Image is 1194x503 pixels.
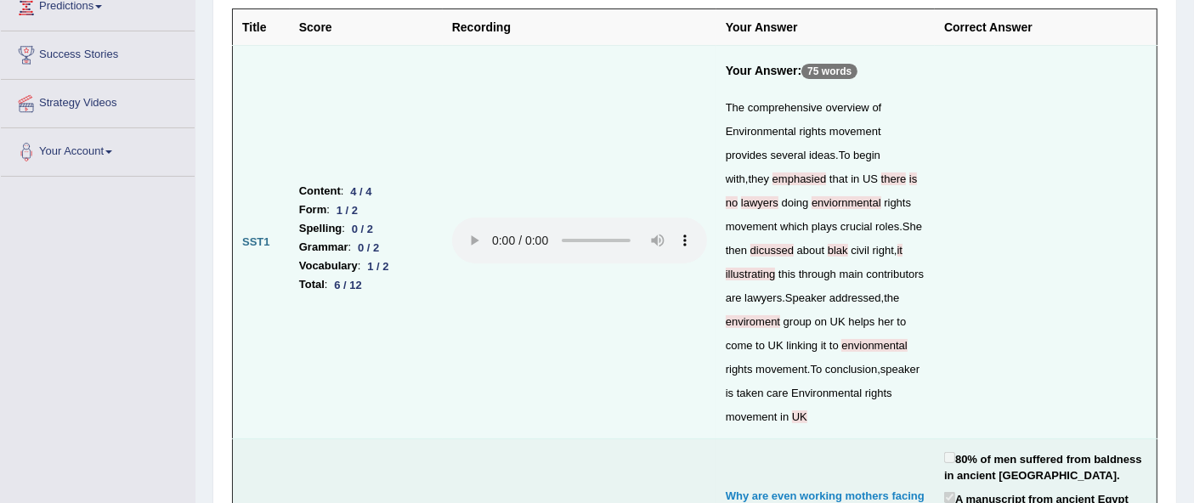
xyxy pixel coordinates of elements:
span: about [797,244,825,257]
div: 0 / 2 [345,220,380,238]
span: Environmental [791,387,862,399]
span: Possible spelling mistake found. (did you mean: discussed) [750,244,794,257]
li: : [299,257,433,275]
span: several [771,149,806,161]
th: Recording [443,9,716,46]
b: Vocabulary [299,257,358,275]
li: : [299,275,433,294]
span: lawyers [744,291,782,304]
li: : [299,182,433,201]
span: main [840,268,863,280]
span: helps [848,315,874,328]
a: Success Stories [1,31,195,74]
span: her [878,315,894,328]
span: doing [782,196,809,209]
span: come [726,339,753,352]
span: group [784,315,812,328]
div: 1 / 2 [361,257,396,275]
span: rights [800,125,827,138]
span: linking [786,339,818,352]
span: To [811,363,823,376]
span: contributors [866,268,924,280]
div: 4 / 4 [344,183,379,201]
span: Did you mean “there are no lawyers”? [906,172,909,185]
span: movement [755,363,807,376]
b: Spelling [299,219,342,238]
a: Your Account [1,128,195,171]
span: Did you mean “there are no lawyers”? [726,196,738,209]
b: Content [299,182,341,201]
span: rights [884,196,911,209]
span: plays [812,220,837,233]
span: it [821,339,827,352]
p: 75 words [801,64,857,79]
span: crucial [840,220,873,233]
span: with [726,172,745,185]
div: . , . , . , . , [726,96,925,429]
span: care [767,387,788,399]
span: A verb seems to be missing. Did you mean “it’s illustrating”, “it is illustrating”, or “it was il... [726,268,776,280]
span: The [726,101,744,114]
input: 80% of men suffered from baldness in ancient [GEOGRAPHIC_DATA]. [944,452,955,463]
span: Possible spelling mistake found. (did you mean: environmental) [841,339,907,352]
span: She [903,220,922,233]
span: on [815,315,827,328]
span: is [726,387,733,399]
th: Your Answer [716,9,935,46]
span: to [897,315,907,328]
b: Total [299,275,325,294]
span: Environmental [726,125,796,138]
span: A verb seems to be missing. Did you mean “it’s illustrating”, “it is illustrating”, or “it was il... [897,244,903,257]
span: ideas [809,149,835,161]
b: SST1 [242,235,270,248]
div: 6 / 12 [328,276,369,294]
span: rights [865,387,892,399]
span: conclusion [825,363,877,376]
span: movement [726,410,778,423]
div: 0 / 2 [351,239,386,257]
span: are [726,291,742,304]
span: they [749,172,770,185]
span: which [780,220,808,233]
span: Did you mean “there are no lawyers”? [909,172,917,185]
span: Possible spelling mistake found. (did you mean: environmental) [812,196,881,209]
span: UK [830,315,846,328]
a: Strategy Videos [1,80,195,122]
span: comprehensive [748,101,823,114]
th: Correct Answer [935,9,1157,46]
span: through [799,268,836,280]
span: of [873,101,882,114]
span: to [755,339,765,352]
span: provides [726,149,767,161]
span: Did you mean “there are no lawyers”? [881,172,907,185]
span: addressed [829,291,881,304]
span: Speaker [785,291,826,304]
input: A manuscript from ancient Egypt which provides details regarding how to fix a remedy for hair los... [944,492,955,503]
span: Did you mean “there are no lawyers”? [741,196,778,209]
span: the [884,291,899,304]
span: UK [768,339,784,352]
span: begin [853,149,880,161]
b: Your Answer: [726,64,801,77]
span: then [726,244,747,257]
span: that [829,172,848,185]
span: speaker [880,363,920,376]
span: Please add a punctuation mark at the end of paragraph. (did you mean: UK.) [792,410,807,423]
span: US [863,172,878,185]
li: : [299,238,433,257]
span: Possible spelling mistake found. (did you mean: emphasised) [772,172,827,185]
span: in [780,410,789,423]
span: taken [737,387,764,399]
span: movement [829,125,881,138]
b: Grammar [299,238,348,257]
span: to [829,339,839,352]
b: Form [299,201,327,219]
li: : [299,201,433,219]
span: civil [851,244,869,257]
div: 1 / 2 [330,201,365,219]
span: overview [826,101,869,114]
span: in [851,172,859,185]
th: Score [290,9,443,46]
span: To [839,149,851,161]
span: rights [726,363,753,376]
